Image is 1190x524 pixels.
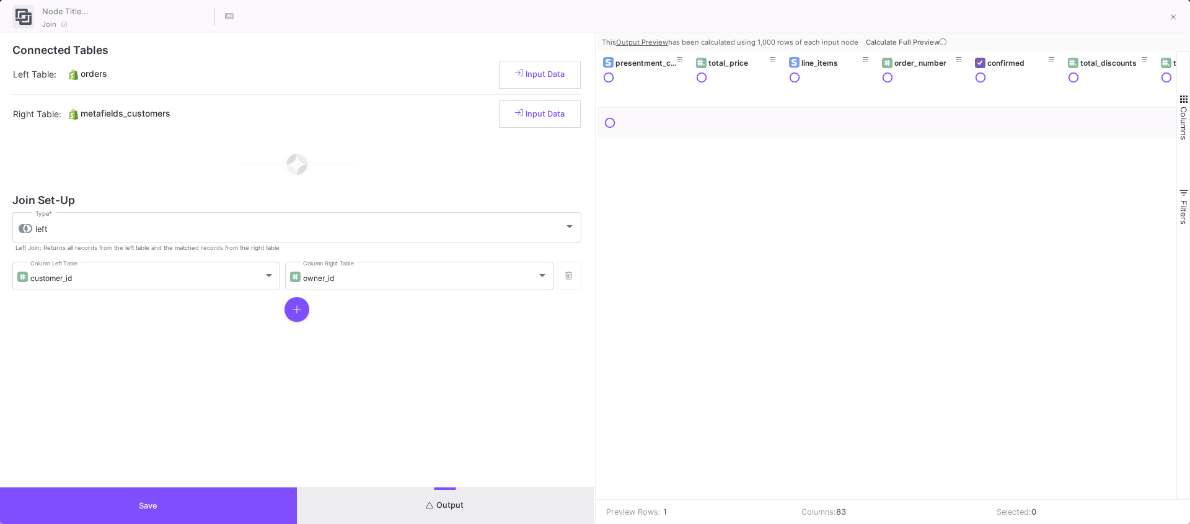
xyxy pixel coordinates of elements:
[987,500,1183,524] td: Selected:
[12,94,68,133] td: Right Table:
[15,244,280,252] p: Left Join: Returns all records from the left table and the matched records from the right table
[15,9,32,25] img: join-ui.svg
[19,224,32,233] img: left-join-icon.svg
[1031,507,1036,517] b: 0
[1179,107,1189,140] span: Columns
[12,55,68,94] td: Left Table:
[606,506,661,518] div: Preview Rows:
[866,38,949,47] span: Calculate Full Preview
[499,100,581,128] button: Input Data
[426,500,464,510] span: Output
[894,58,956,68] div: order_number
[987,58,1049,68] div: confirmed
[615,58,677,68] div: presentment_currency
[81,108,170,118] span: metafields_customers
[12,195,581,205] div: Join Set-Up
[81,68,107,79] span: orders
[139,501,157,510] span: Save
[303,273,334,283] span: owner_id
[836,507,846,517] b: 83
[217,4,242,29] button: Hotkeys List
[515,109,565,118] span: Input Data
[39,2,213,19] input: Node Title...
[42,19,56,29] span: Join
[663,506,667,518] b: 1
[1080,58,1142,68] div: total_discounts
[515,69,565,79] span: Input Data
[792,500,987,524] td: Columns:
[499,61,581,89] button: Input Data
[616,38,668,47] u: Output Preview
[1179,200,1189,224] span: Filters
[297,487,594,524] button: Output
[708,58,770,68] div: total_price
[35,224,48,234] span: left
[12,45,581,55] div: Connected Tables
[801,58,863,68] div: line_items
[863,33,951,51] button: Calculate Full Preview
[602,37,861,47] div: This has been calculated using 1,000 rows of each input node
[30,273,72,283] span: customer_id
